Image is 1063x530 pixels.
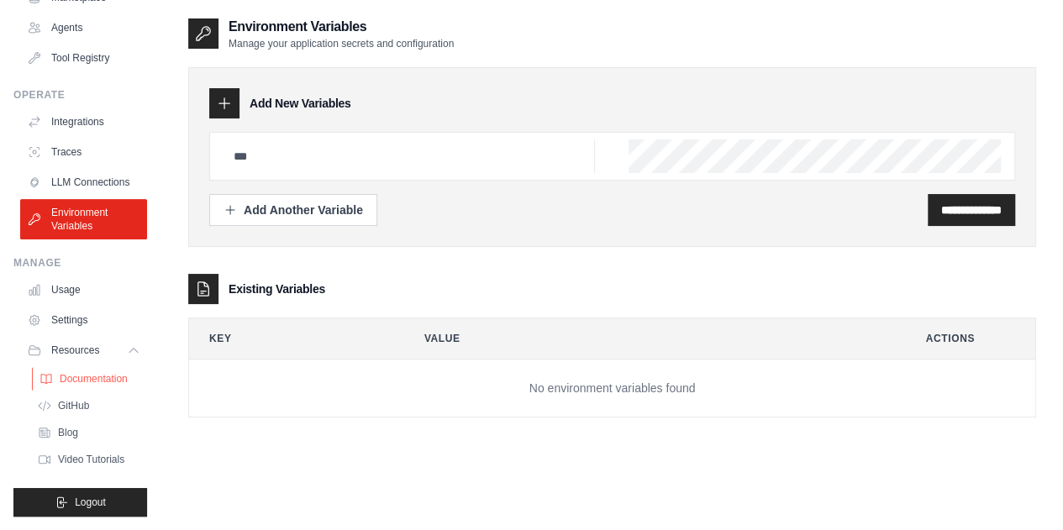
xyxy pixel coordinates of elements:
th: Key [189,318,391,359]
a: Agents [20,14,147,41]
h3: Add New Variables [250,95,351,112]
span: Resources [51,344,99,357]
button: Logout [13,488,147,517]
p: Manage your application secrets and configuration [229,37,454,50]
a: GitHub [30,394,147,417]
span: GitHub [58,399,89,412]
button: Add Another Variable [209,194,377,226]
div: Operate [13,88,147,102]
a: Traces [20,139,147,165]
div: Add Another Variable [224,202,363,218]
h3: Existing Variables [229,281,325,297]
span: Logout [75,496,106,509]
a: Tool Registry [20,45,147,71]
a: Integrations [20,108,147,135]
a: Documentation [32,367,149,391]
td: No environment variables found [189,359,1035,417]
button: Resources [20,337,147,364]
a: Usage [20,276,147,303]
div: Manage [13,256,147,270]
span: Documentation [60,372,128,386]
a: Video Tutorials [30,448,147,471]
a: Environment Variables [20,199,147,239]
a: Settings [20,307,147,333]
h2: Environment Variables [229,17,454,37]
th: Value [404,318,892,359]
span: Video Tutorials [58,453,124,466]
a: LLM Connections [20,169,147,196]
th: Actions [906,318,1036,359]
a: Blog [30,421,147,444]
span: Blog [58,426,78,439]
